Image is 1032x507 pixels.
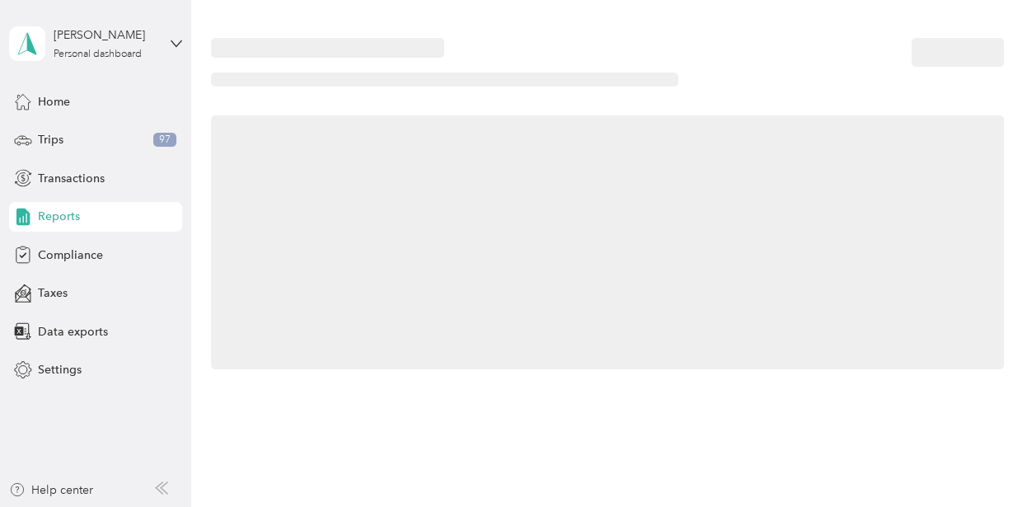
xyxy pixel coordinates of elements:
[38,93,70,110] span: Home
[940,415,1032,507] iframe: Everlance-gr Chat Button Frame
[54,49,142,59] div: Personal dashboard
[38,131,63,148] span: Trips
[153,133,176,148] span: 97
[38,170,105,187] span: Transactions
[38,284,68,302] span: Taxes
[38,323,108,340] span: Data exports
[38,246,103,264] span: Compliance
[54,26,157,44] div: [PERSON_NAME]
[38,361,82,378] span: Settings
[9,481,93,499] button: Help center
[38,208,80,225] span: Reports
